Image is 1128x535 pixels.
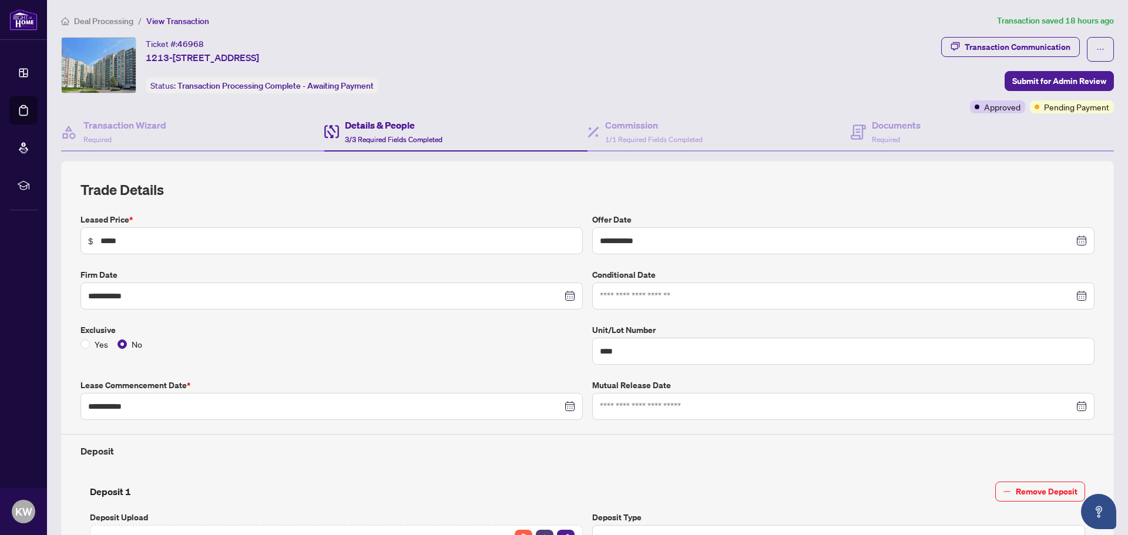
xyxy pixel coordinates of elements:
button: Remove Deposit [995,482,1085,502]
label: Mutual Release Date [592,379,1095,392]
span: $ [88,234,93,247]
article: Transaction saved 18 hours ago [997,14,1114,28]
button: Transaction Communication [941,37,1080,57]
span: View Transaction [146,16,209,26]
h4: Details & People [345,118,442,132]
h4: Deposit 1 [90,484,131,499]
li: / [138,14,142,28]
label: Deposit Type [592,511,1085,524]
span: Deal Processing [74,16,133,26]
span: 1/1 Required Fields Completed [605,135,703,144]
span: No [127,338,147,351]
label: Conditional Date [592,268,1095,281]
h4: Deposit [80,444,1095,458]
label: Offer Date [592,213,1095,226]
span: 46968 [177,39,204,49]
img: logo [9,9,38,31]
label: Leased Price [80,213,583,226]
span: home [61,17,69,25]
span: Yes [90,338,113,351]
h4: Documents [872,118,921,132]
h4: Commission [605,118,703,132]
label: Lease Commencement Date [80,379,583,392]
label: Deposit Upload [90,511,583,524]
label: Unit/Lot Number [592,324,1095,337]
div: Ticket #: [146,37,204,51]
button: Submit for Admin Review [1005,71,1114,91]
span: 1213-[STREET_ADDRESS] [146,51,259,65]
span: KW [15,503,32,520]
span: 3/3 Required Fields Completed [345,135,442,144]
div: Status: [146,78,378,93]
span: Submit for Admin Review [1012,72,1106,90]
span: Pending Payment [1044,100,1109,113]
span: Transaction Processing Complete - Awaiting Payment [177,80,374,91]
div: Transaction Communication [965,38,1070,56]
button: Open asap [1081,494,1116,529]
img: IMG-N12314040_1.jpg [62,38,136,93]
h2: Trade Details [80,180,1095,199]
span: ellipsis [1096,45,1104,53]
span: Remove Deposit [1016,482,1077,501]
label: Firm Date [80,268,583,281]
span: Required [872,135,900,144]
label: Exclusive [80,324,583,337]
span: Approved [984,100,1020,113]
span: Required [83,135,112,144]
span: minus [1003,487,1011,496]
h4: Transaction Wizard [83,118,166,132]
